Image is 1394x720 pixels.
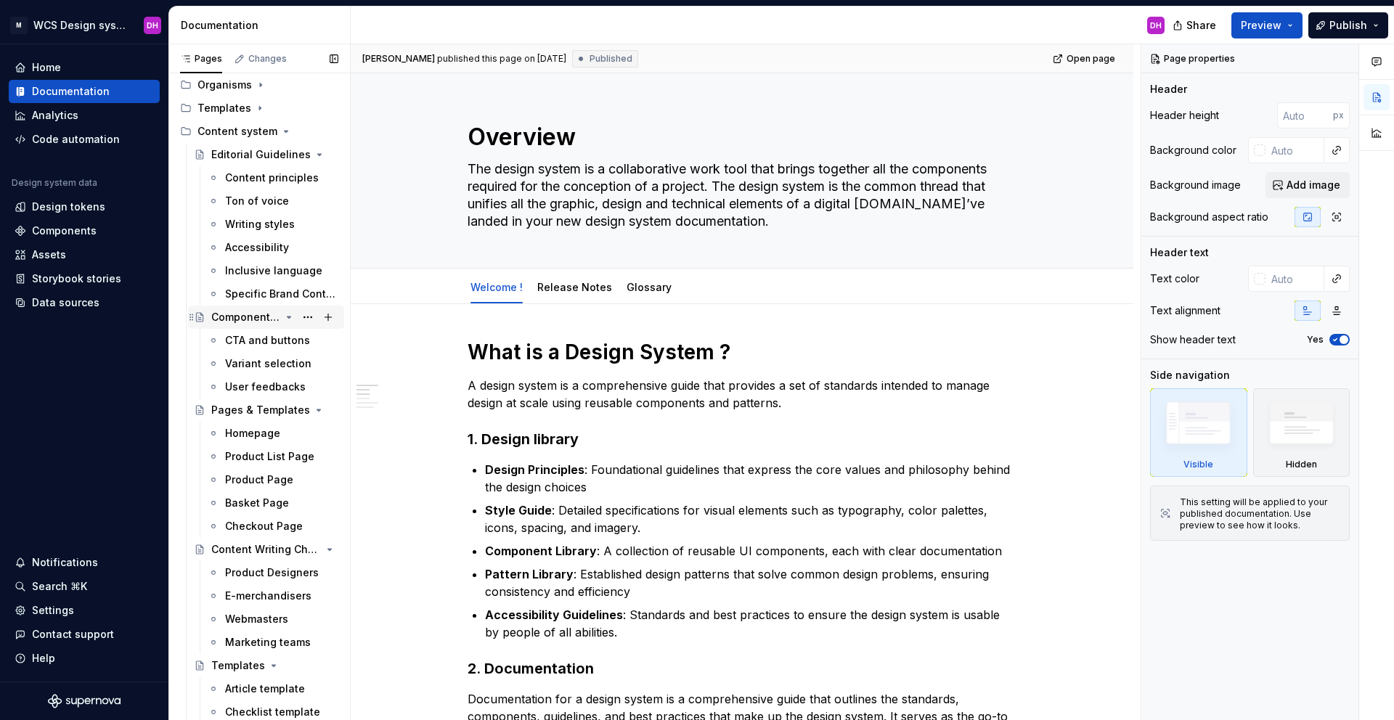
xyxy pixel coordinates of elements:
[1150,108,1219,123] div: Header height
[202,677,344,700] a: Article template
[468,377,1016,412] p: A design system is a comprehensive guide that provides a set of standards intended to manage desi...
[468,339,1016,365] h1: What is a Design System ?
[32,651,55,666] div: Help
[32,108,78,123] div: Analytics
[202,259,344,282] a: Inclusive language
[1150,332,1236,347] div: Show header text
[1277,102,1333,128] input: Auto
[465,271,529,302] div: Welcome !
[537,281,612,293] a: Release Notes
[188,654,344,677] a: Templates
[1186,18,1216,33] span: Share
[10,17,28,34] div: M
[225,217,295,232] div: Writing styles
[202,329,344,352] a: CTA and buttons
[32,271,121,286] div: Storybook stories
[1150,271,1199,286] div: Text color
[9,267,160,290] a: Storybook stories
[202,607,344,631] a: Webmasters
[1287,178,1340,192] span: Add image
[1265,172,1350,198] button: Add image
[225,635,311,650] div: Marketing teams
[225,263,322,278] div: Inclusive language
[202,515,344,538] a: Checkout Page
[1150,210,1268,224] div: Background aspect ratio
[1180,496,1340,531] div: This setting will be applied to your published documentation. Use preview to see how it looks.
[621,271,677,302] div: Glossary
[202,166,344,189] a: Content principles
[465,120,1014,155] textarea: Overview
[188,538,344,561] a: Content Writing Checklists
[197,101,251,115] div: Templates
[202,282,344,306] a: Specific Brand Content
[485,565,1016,600] p: : Established design patterns that solve common design problems, ensuring consistency and efficiency
[32,579,87,594] div: Search ⌘K
[225,356,311,371] div: Variant selection
[225,682,305,696] div: Article template
[9,551,160,574] button: Notifications
[202,468,344,491] a: Product Page
[211,310,280,324] div: Components content guidelines
[1150,388,1247,477] div: Visible
[1165,12,1226,38] button: Share
[1150,368,1230,382] div: Side navigation
[470,281,523,293] a: Welcome !
[197,124,277,139] div: Content system
[202,631,344,654] a: Marketing teams
[225,589,311,603] div: E-merchandisers
[9,647,160,670] button: Help
[174,97,344,120] div: Templates
[202,352,344,375] a: Variant selection
[1308,12,1388,38] button: Publish
[9,80,160,103] a: Documentation
[9,128,160,151] a: Code automation
[627,281,672,293] a: Glossary
[202,584,344,607] a: E-merchandisers
[33,18,126,33] div: WCS Design system
[590,53,632,65] span: Published
[225,565,319,580] div: Product Designers
[225,194,289,208] div: Ton of voice
[468,429,1016,449] h3: 1. Design library
[485,462,584,477] strong: Design Principles
[9,575,160,598] button: Search ⌘K
[531,271,618,302] div: Release Notes
[225,519,303,533] div: Checkout Page
[12,177,97,189] div: Design system data
[485,544,597,558] strong: Component Library
[9,623,160,646] button: Contact support
[202,445,344,468] a: Product List Page
[48,694,121,708] svg: Supernova Logo
[1067,53,1115,65] span: Open page
[485,567,574,581] strong: Pattern Library
[225,472,293,487] div: Product Page
[1265,137,1324,163] input: Auto
[225,171,319,185] div: Content principles
[225,380,306,394] div: User feedbacks
[485,606,1016,641] p: : Standards and best practices to ensure the design system is usable by people of all abilities.
[202,491,344,515] a: Basket Page
[485,542,1016,560] p: : A collection of reusable UI components, each with clear documentation
[225,287,335,301] div: Specific Brand Content
[9,104,160,127] a: Analytics
[197,78,252,92] div: Organisms
[202,422,344,445] a: Homepage
[32,200,105,214] div: Design tokens
[1150,143,1236,157] div: Background color
[1241,18,1281,33] span: Preview
[188,398,344,422] a: Pages & Templates
[1329,18,1367,33] span: Publish
[1150,303,1220,318] div: Text alignment
[225,496,289,510] div: Basket Page
[225,426,280,441] div: Homepage
[1253,388,1350,477] div: Hidden
[188,143,344,166] a: Editorial Guidelines
[9,195,160,218] a: Design tokens
[3,9,166,41] button: MWCS Design systemDH
[248,53,287,65] div: Changes
[9,291,160,314] a: Data sources
[32,132,120,147] div: Code automation
[32,224,97,238] div: Components
[181,18,344,33] div: Documentation
[32,60,61,75] div: Home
